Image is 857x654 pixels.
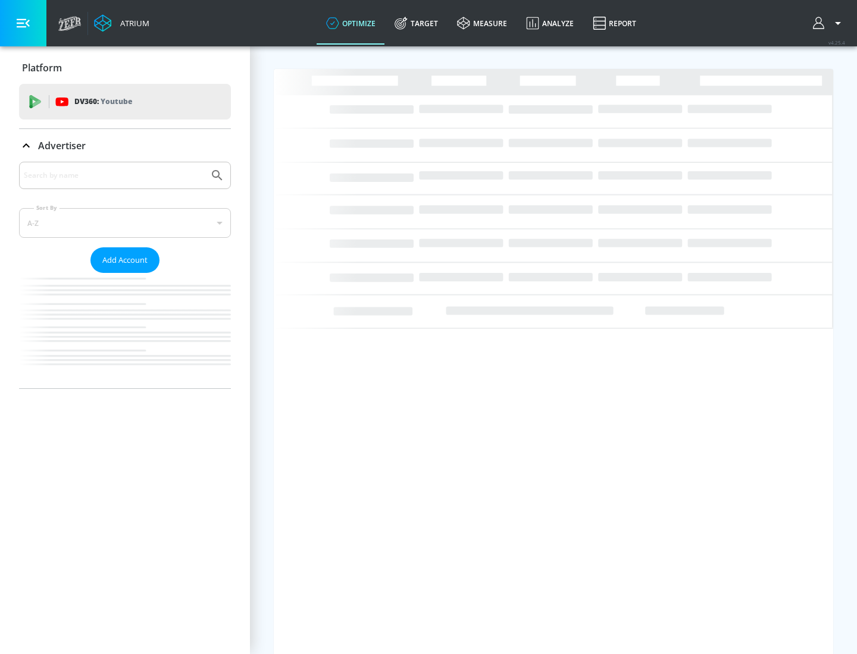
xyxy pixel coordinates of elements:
p: Youtube [101,95,132,108]
div: DV360: Youtube [19,84,231,120]
p: DV360: [74,95,132,108]
div: Atrium [115,18,149,29]
div: Platform [19,51,231,84]
p: Advertiser [38,139,86,152]
a: Target [385,2,448,45]
a: optimize [317,2,385,45]
span: v 4.25.4 [828,39,845,46]
p: Platform [22,61,62,74]
span: Add Account [102,253,148,267]
a: Atrium [94,14,149,32]
input: Search by name [24,168,204,183]
button: Add Account [90,247,159,273]
a: Analyze [517,2,583,45]
div: Advertiser [19,162,231,388]
div: Advertiser [19,129,231,162]
a: Report [583,2,646,45]
div: A-Z [19,208,231,238]
a: measure [448,2,517,45]
nav: list of Advertiser [19,273,231,388]
label: Sort By [34,204,60,212]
